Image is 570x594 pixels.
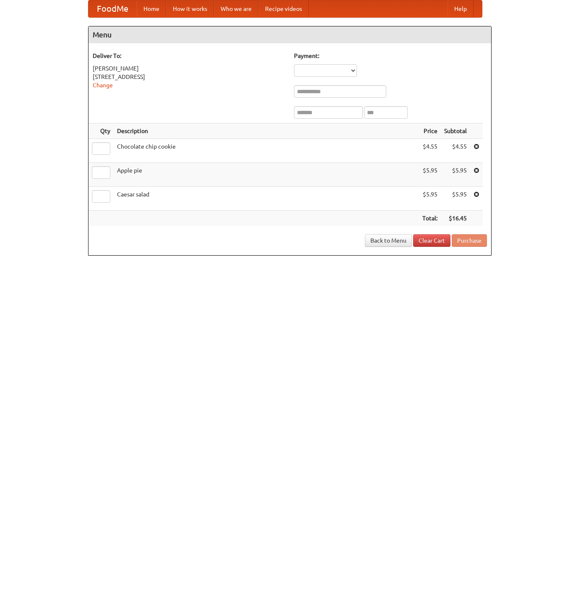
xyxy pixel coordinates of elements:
[441,123,470,139] th: Subtotal
[93,52,286,60] h5: Deliver To:
[114,163,419,187] td: Apple pie
[441,139,470,163] td: $4.55
[419,187,441,211] td: $5.95
[294,52,487,60] h5: Payment:
[419,211,441,226] th: Total:
[137,0,166,17] a: Home
[166,0,214,17] a: How it works
[413,234,450,247] a: Clear Cart
[448,0,474,17] a: Help
[419,123,441,139] th: Price
[214,0,258,17] a: Who we are
[441,187,470,211] td: $5.95
[452,234,487,247] button: Purchase
[419,163,441,187] td: $5.95
[114,123,419,139] th: Description
[88,0,137,17] a: FoodMe
[88,26,491,43] h4: Menu
[441,163,470,187] td: $5.95
[93,73,286,81] div: [STREET_ADDRESS]
[114,139,419,163] td: Chocolate chip cookie
[93,82,113,89] a: Change
[419,139,441,163] td: $4.55
[365,234,412,247] a: Back to Menu
[114,187,419,211] td: Caesar salad
[93,64,286,73] div: [PERSON_NAME]
[441,211,470,226] th: $16.45
[258,0,309,17] a: Recipe videos
[88,123,114,139] th: Qty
